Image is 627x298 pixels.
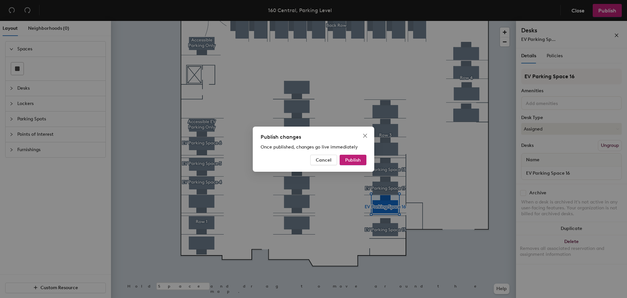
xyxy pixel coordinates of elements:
[362,133,368,138] span: close
[261,133,366,141] div: Publish changes
[310,155,337,165] button: Cancel
[261,144,358,150] span: Once published, changes go live immediately
[360,131,370,141] button: Close
[340,155,366,165] button: Publish
[316,157,331,163] span: Cancel
[345,157,361,163] span: Publish
[360,133,370,138] span: Close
